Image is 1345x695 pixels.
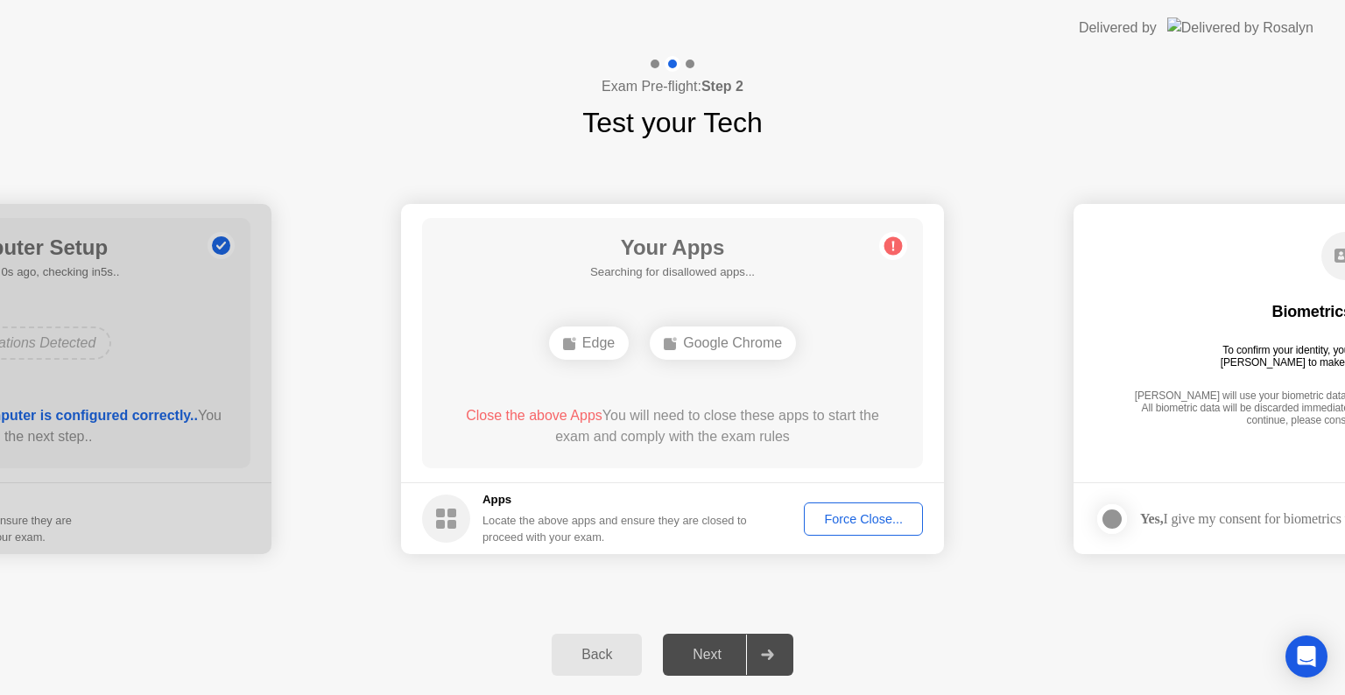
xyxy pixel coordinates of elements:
[482,491,748,509] h5: Apps
[557,647,637,663] div: Back
[590,232,755,263] h1: Your Apps
[810,512,917,526] div: Force Close...
[668,647,746,663] div: Next
[804,502,923,536] button: Force Close...
[1285,635,1327,677] div: Open Intercom Messenger
[663,634,793,676] button: Next
[590,263,755,281] h5: Searching for disallowed apps...
[447,405,898,447] div: You will need to close these apps to start the exam and comply with the exam rules
[701,79,743,94] b: Step 2
[482,512,748,545] div: Locate the above apps and ensure they are closed to proceed with your exam.
[582,102,763,144] h1: Test your Tech
[1079,18,1157,39] div: Delivered by
[602,76,743,97] h4: Exam Pre-flight:
[552,634,642,676] button: Back
[1140,511,1163,526] strong: Yes,
[549,326,629,360] div: Edge
[1167,18,1313,38] img: Delivered by Rosalyn
[466,408,602,423] span: Close the above Apps
[650,326,796,360] div: Google Chrome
